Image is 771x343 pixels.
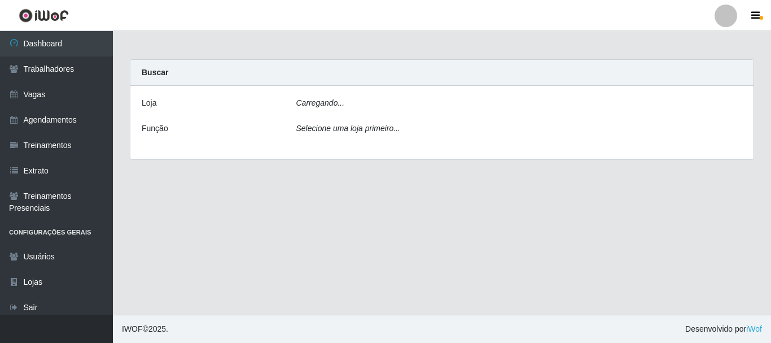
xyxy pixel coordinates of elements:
i: Carregando... [296,98,345,107]
i: Selecione uma loja primeiro... [296,124,400,133]
strong: Buscar [142,68,168,77]
span: IWOF [122,324,143,333]
img: CoreUI Logo [19,8,69,23]
label: Função [142,123,168,134]
span: © 2025 . [122,323,168,335]
a: iWof [746,324,762,333]
label: Loja [142,97,156,109]
span: Desenvolvido por [685,323,762,335]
